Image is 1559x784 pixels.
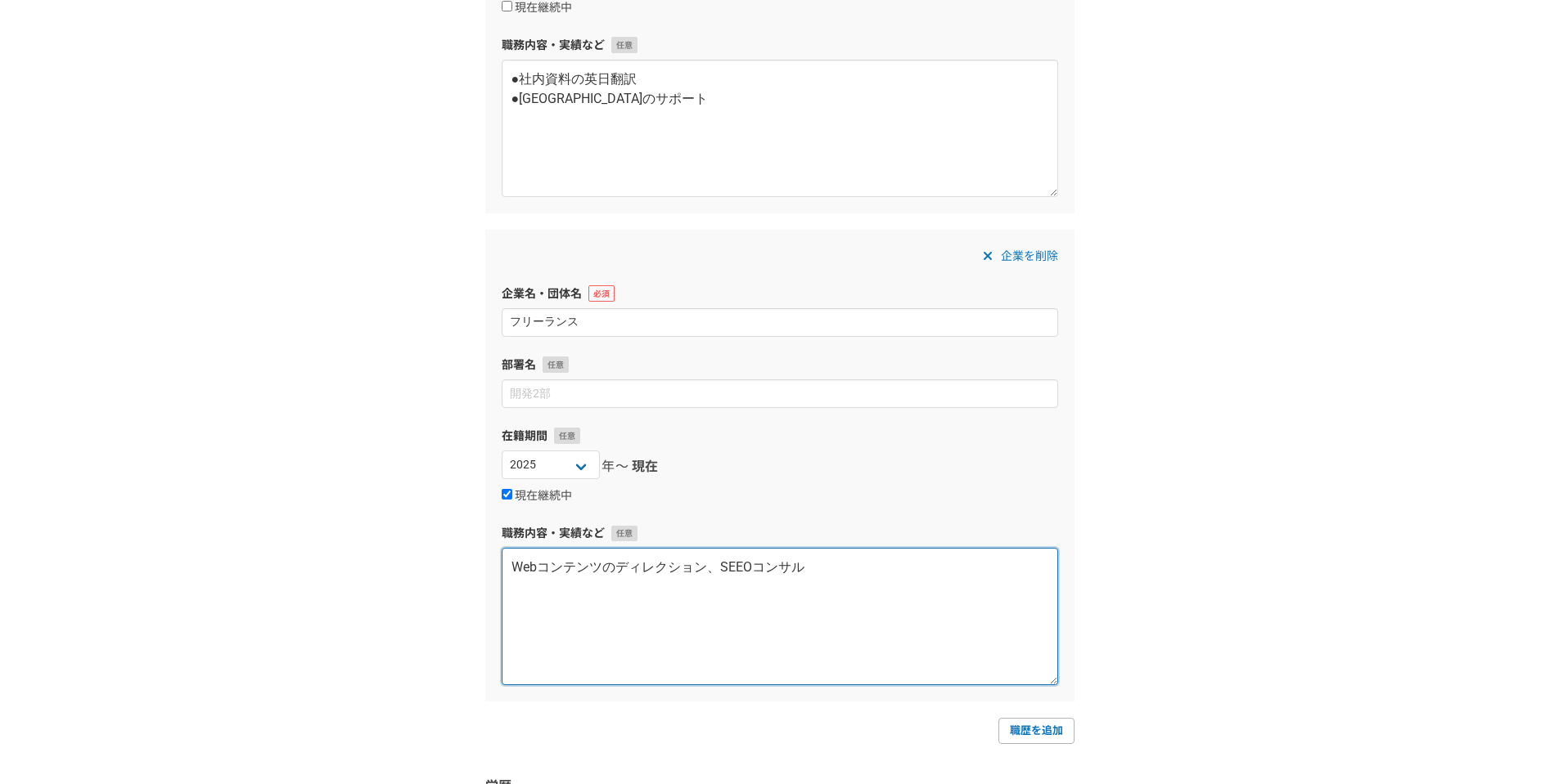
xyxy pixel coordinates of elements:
[1001,246,1058,266] span: 企業を削除
[502,489,572,504] label: 現在継続中
[502,37,1058,54] label: 職務内容・実績など
[502,525,1058,542] label: 職務内容・実績など
[502,1,512,11] input: 現在継続中
[632,457,658,477] span: 現在
[502,428,1058,445] label: 在籍期間
[502,1,572,16] label: 現在継続中
[502,285,1058,302] label: 企業名・団体名
[502,308,1058,337] input: エニィクルー株式会社
[502,489,512,500] input: 現在継続中
[998,718,1075,744] a: 職歴を追加
[502,356,1058,374] label: 部署名
[602,457,630,477] span: 年〜
[502,379,1058,408] input: 開発2部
